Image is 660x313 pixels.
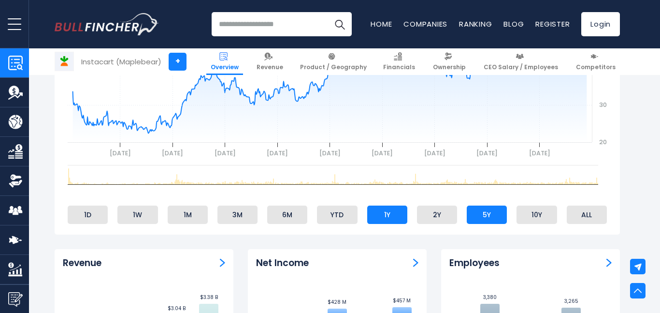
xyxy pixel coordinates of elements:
[483,294,497,301] text: 3,380
[403,19,447,29] a: Companies
[367,206,407,224] li: 1Y
[529,149,550,157] text: [DATE]
[581,12,620,36] a: Login
[417,206,457,224] li: 2Y
[68,206,108,224] li: 1D
[206,48,243,75] a: Overview
[372,149,393,157] text: [DATE]
[8,174,23,188] img: Ownership
[252,48,287,75] a: Revenue
[606,257,612,268] a: Employees
[393,297,411,304] text: $457 M
[328,298,346,306] text: $428 M
[479,48,562,75] a: CEO Salary / Employees
[256,257,309,269] h3: Net Income
[296,48,371,75] a: Product / Geography
[503,19,524,29] a: Blog
[379,48,419,75] a: Financials
[383,63,415,71] span: Financials
[413,257,418,268] a: Net income
[371,19,392,29] a: Home
[257,63,283,71] span: Revenue
[63,257,101,269] h3: Revenue
[567,206,607,224] li: ALL
[433,63,466,71] span: Ownership
[162,149,183,157] text: [DATE]
[81,56,161,67] div: Instacart (Maplebear)
[215,149,236,157] text: [DATE]
[200,294,218,301] text: $3.38 B
[459,19,492,29] a: Ranking
[217,206,258,224] li: 3M
[599,138,607,146] text: 20
[429,48,470,75] a: Ownership
[169,53,187,71] a: +
[211,63,239,71] span: Overview
[535,19,570,29] a: Register
[55,52,73,71] img: CART logo
[484,63,558,71] span: CEO Salary / Employees
[168,206,208,224] li: 1M
[319,149,341,157] text: [DATE]
[572,48,620,75] a: Competitors
[449,257,500,269] h3: Employees
[55,13,159,35] img: Bullfincher logo
[300,63,367,71] span: Product / Geography
[220,257,225,268] a: Revenue
[599,101,607,109] text: 30
[117,206,158,224] li: 1W
[168,305,186,312] text: $3.04 B
[467,206,507,224] li: 5Y
[564,298,578,305] text: 3,265
[328,12,352,36] button: Search
[267,206,307,224] li: 6M
[476,149,498,157] text: [DATE]
[517,206,557,224] li: 10Y
[267,149,288,157] text: [DATE]
[55,13,158,35] a: Go to homepage
[576,63,616,71] span: Competitors
[110,149,131,157] text: [DATE]
[317,206,357,224] li: YTD
[424,149,445,157] text: [DATE]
